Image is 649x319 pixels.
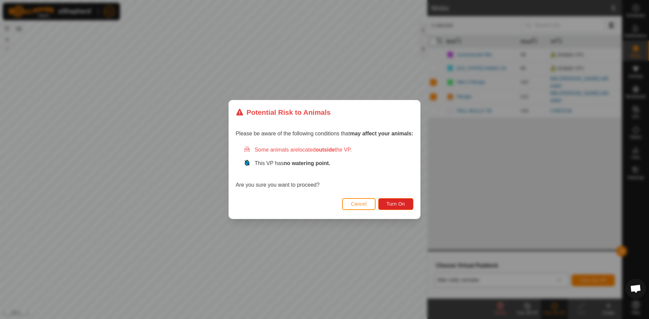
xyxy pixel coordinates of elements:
[342,198,376,210] button: Cancel
[236,131,413,136] span: Please be aware of the following conditions that
[350,131,413,136] strong: may affect your animals:
[316,147,335,153] strong: outside
[351,201,367,207] span: Cancel
[284,160,330,166] strong: no watering point.
[244,146,413,154] div: Some animals are
[387,201,405,207] span: Turn On
[378,198,413,210] button: Turn On
[626,278,646,299] div: Open chat
[255,160,330,166] span: This VP has
[236,146,413,189] div: Are you sure you want to proceed?
[236,107,331,117] div: Potential Risk to Animals
[298,147,352,153] span: located the VP.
